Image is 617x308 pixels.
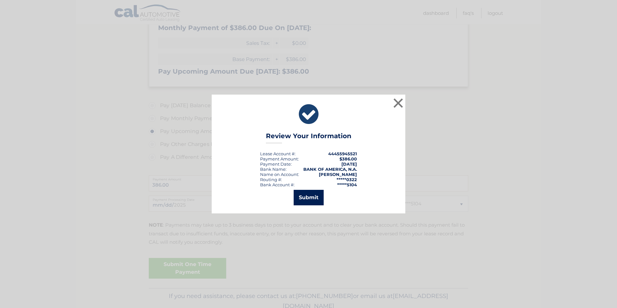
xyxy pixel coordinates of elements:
button: Submit [294,190,324,205]
strong: 44455945521 [328,151,357,156]
strong: [PERSON_NAME] [319,172,357,177]
div: : [260,161,292,167]
button: × [392,97,405,109]
span: $386.00 [339,156,357,161]
span: Payment Date [260,161,291,167]
h3: Review Your Information [266,132,351,143]
div: Payment Amount: [260,156,299,161]
strong: BANK OF AMERICA, N.A. [303,167,357,172]
div: Routing #: [260,177,282,182]
span: [DATE] [341,161,357,167]
div: Bank Account #: [260,182,295,187]
div: Name on Account: [260,172,299,177]
div: Lease Account #: [260,151,296,156]
div: Bank Name: [260,167,287,172]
